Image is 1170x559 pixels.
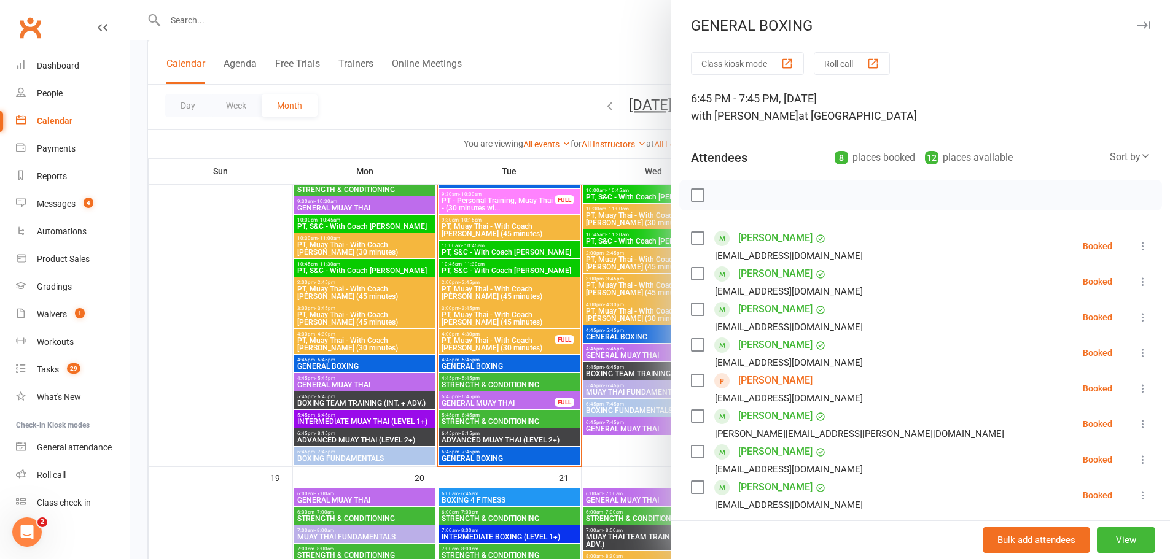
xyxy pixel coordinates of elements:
[84,198,93,208] span: 4
[715,426,1004,442] div: [PERSON_NAME][EMAIL_ADDRESS][PERSON_NAME][DOMAIN_NAME]
[16,301,130,328] a: Waivers 1
[691,52,804,75] button: Class kiosk mode
[16,356,130,384] a: Tasks 29
[1083,313,1112,322] div: Booked
[16,384,130,411] a: What's New
[715,355,863,371] div: [EMAIL_ADDRESS][DOMAIN_NAME]
[738,442,813,461] a: [PERSON_NAME]
[738,228,813,248] a: [PERSON_NAME]
[37,61,79,71] div: Dashboard
[37,226,87,236] div: Automations
[814,52,890,75] button: Roll call
[37,498,91,507] div: Class check-in
[1110,149,1150,165] div: Sort by
[37,116,72,126] div: Calendar
[16,135,130,163] a: Payments
[738,264,813,283] a: [PERSON_NAME]
[16,461,130,489] a: Roll call
[16,489,130,517] a: Class kiosk mode
[798,109,917,122] span: at [GEOGRAPHIC_DATA]
[16,107,130,135] a: Calendar
[16,273,130,301] a: Gradings
[37,199,76,209] div: Messages
[37,144,76,153] div: Payments
[691,109,798,122] span: with [PERSON_NAME]
[16,328,130,356] a: Workouts
[715,283,863,299] div: [EMAIL_ADDRESS][DOMAIN_NAME]
[37,254,90,264] div: Product Sales
[835,151,848,164] div: 8
[37,88,63,98] div: People
[738,299,813,319] a: [PERSON_NAME]
[1097,527,1155,553] button: View
[1083,277,1112,286] div: Booked
[1083,349,1112,357] div: Booked
[1083,455,1112,464] div: Booked
[738,406,813,426] a: [PERSON_NAME]
[835,149,915,166] div: places booked
[715,461,863,477] div: [EMAIL_ADDRESS][DOMAIN_NAME]
[67,363,80,374] span: 29
[983,527,1090,553] button: Bulk add attendees
[37,337,74,347] div: Workouts
[16,245,130,273] a: Product Sales
[691,149,747,166] div: Attendees
[925,151,938,164] div: 12
[16,52,130,80] a: Dashboard
[715,390,863,406] div: [EMAIL_ADDRESS][DOMAIN_NAME]
[691,90,1150,125] div: 6:45 PM - 7:45 PM, [DATE]
[37,517,47,527] span: 2
[738,335,813,355] a: [PERSON_NAME]
[37,171,67,181] div: Reports
[37,392,81,402] div: What's New
[16,163,130,190] a: Reports
[1083,420,1112,428] div: Booked
[738,371,813,390] a: [PERSON_NAME]
[16,80,130,107] a: People
[16,434,130,461] a: General attendance kiosk mode
[738,477,813,497] a: [PERSON_NAME]
[715,497,863,513] div: [EMAIL_ADDRESS][DOMAIN_NAME]
[715,248,863,264] div: [EMAIL_ADDRESS][DOMAIN_NAME]
[1083,491,1112,499] div: Booked
[16,190,130,218] a: Messages 4
[37,364,59,374] div: Tasks
[715,319,863,335] div: [EMAIL_ADDRESS][DOMAIN_NAME]
[37,470,66,480] div: Roll call
[37,309,67,319] div: Waivers
[37,442,112,452] div: General attendance
[671,17,1170,34] div: GENERAL BOXING
[75,308,85,318] span: 1
[16,218,130,245] a: Automations
[1083,242,1112,250] div: Booked
[37,282,72,291] div: Gradings
[925,149,1013,166] div: places available
[15,12,45,43] a: Clubworx
[12,517,42,547] iframe: Intercom live chat
[1083,384,1112,393] div: Booked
